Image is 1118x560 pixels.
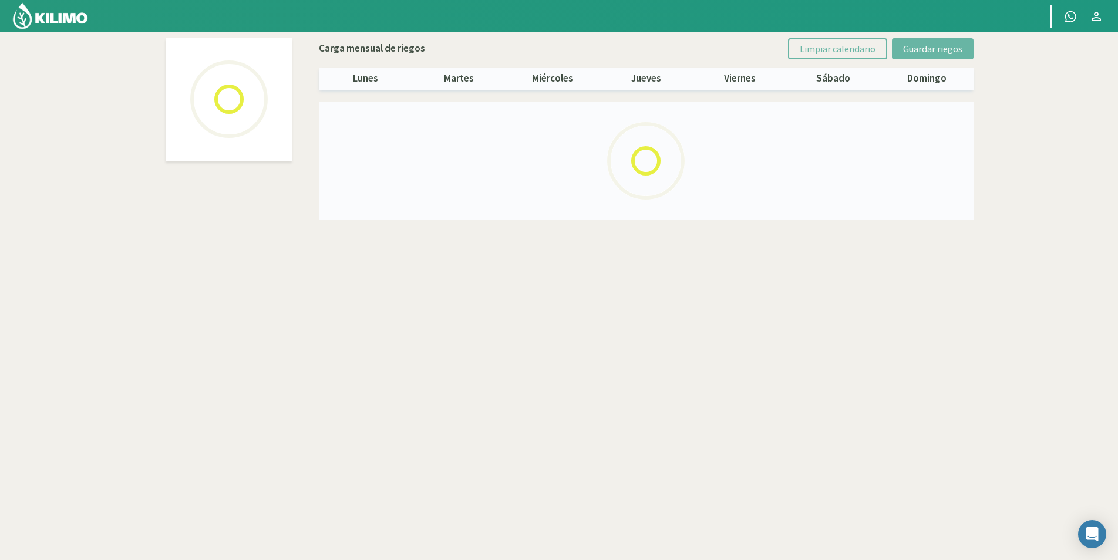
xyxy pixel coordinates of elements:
[170,41,288,158] img: Loading...
[693,71,786,86] p: viernes
[892,38,974,59] button: Guardar riegos
[800,43,875,55] span: Limpiar calendario
[506,71,600,86] p: miércoles
[587,102,705,220] img: Loading...
[788,38,887,59] button: Limpiar calendario
[12,2,89,30] img: Kilimo
[880,71,974,86] p: domingo
[786,71,880,86] p: sábado
[319,71,412,86] p: lunes
[412,71,506,86] p: martes
[319,41,425,56] p: Carga mensual de riegos
[1078,520,1106,548] div: Open Intercom Messenger
[600,71,693,86] p: jueves
[903,43,962,55] span: Guardar riegos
